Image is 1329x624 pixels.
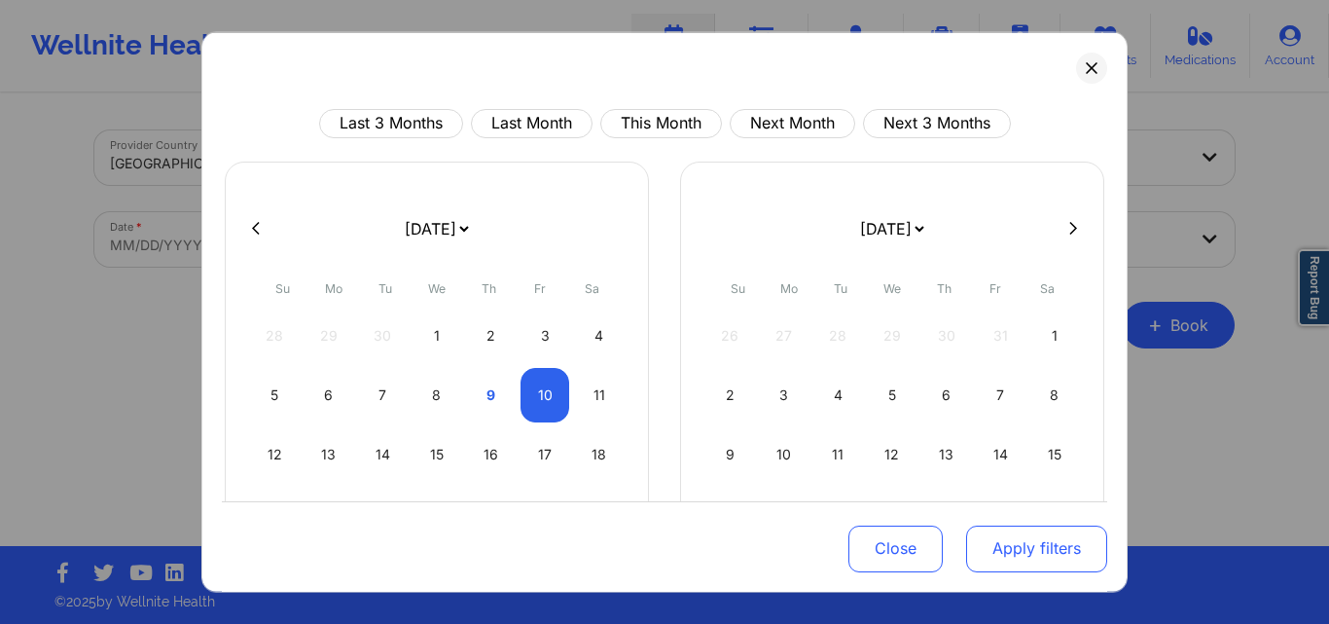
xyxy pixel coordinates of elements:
div: Thu Oct 16 2025 [466,426,516,481]
div: Fri Oct 03 2025 [521,308,570,362]
abbr: Wednesday [883,280,901,295]
abbr: Friday [534,280,546,295]
div: Sat Nov 22 2025 [1029,486,1079,540]
div: Wed Oct 08 2025 [413,367,462,422]
abbr: Thursday [937,280,952,295]
div: Wed Nov 12 2025 [868,426,917,481]
div: Sat Oct 11 2025 [574,367,624,422]
div: Thu Nov 13 2025 [921,426,971,481]
div: Wed Oct 01 2025 [413,308,462,362]
abbr: Tuesday [834,280,847,295]
div: Fri Nov 14 2025 [976,426,1025,481]
div: Fri Oct 10 2025 [521,367,570,422]
button: Close [848,526,943,572]
div: Tue Nov 11 2025 [813,426,863,481]
button: This Month [600,108,722,137]
abbr: Monday [780,280,798,295]
button: Last Month [471,108,593,137]
div: Sun Nov 16 2025 [705,486,755,540]
div: Mon Oct 20 2025 [305,486,354,540]
div: Tue Oct 07 2025 [358,367,408,422]
div: Sat Nov 08 2025 [1029,367,1079,422]
div: Mon Oct 06 2025 [305,367,354,422]
div: Tue Nov 04 2025 [813,367,863,422]
div: Sat Oct 25 2025 [574,486,624,540]
div: Fri Oct 24 2025 [521,486,570,540]
div: Sun Oct 19 2025 [250,486,300,540]
div: Mon Nov 10 2025 [760,426,809,481]
abbr: Saturday [1040,280,1055,295]
div: Fri Nov 07 2025 [976,367,1025,422]
div: Sun Nov 09 2025 [705,426,755,481]
div: Mon Oct 13 2025 [305,426,354,481]
abbr: Monday [325,280,342,295]
button: Apply filters [966,526,1107,572]
div: Fri Oct 17 2025 [521,426,570,481]
div: Mon Nov 03 2025 [760,367,809,422]
button: Next 3 Months [863,108,1011,137]
abbr: Thursday [482,280,496,295]
div: Wed Nov 19 2025 [868,486,917,540]
div: Thu Oct 23 2025 [466,486,516,540]
div: Sun Oct 05 2025 [250,367,300,422]
div: Sat Oct 04 2025 [574,308,624,362]
div: Wed Oct 22 2025 [413,486,462,540]
button: Next Month [730,108,855,137]
abbr: Saturday [585,280,599,295]
div: Sun Nov 02 2025 [705,367,755,422]
div: Tue Oct 14 2025 [358,426,408,481]
button: Last 3 Months [319,108,463,137]
div: Tue Nov 18 2025 [813,486,863,540]
div: Sat Nov 15 2025 [1029,426,1079,481]
abbr: Wednesday [428,280,446,295]
div: Thu Oct 09 2025 [466,367,516,422]
div: Fri Nov 21 2025 [976,486,1025,540]
div: Mon Nov 17 2025 [760,486,809,540]
div: Sun Oct 12 2025 [250,426,300,481]
div: Thu Oct 02 2025 [466,308,516,362]
div: Thu Nov 06 2025 [921,367,971,422]
div: Sat Oct 18 2025 [574,426,624,481]
abbr: Tuesday [378,280,392,295]
div: Wed Oct 15 2025 [413,426,462,481]
abbr: Sunday [731,280,745,295]
div: Sat Nov 01 2025 [1029,308,1079,362]
abbr: Sunday [275,280,290,295]
div: Wed Nov 05 2025 [868,367,917,422]
abbr: Friday [989,280,1001,295]
div: Tue Oct 21 2025 [358,486,408,540]
div: Thu Nov 20 2025 [921,486,971,540]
